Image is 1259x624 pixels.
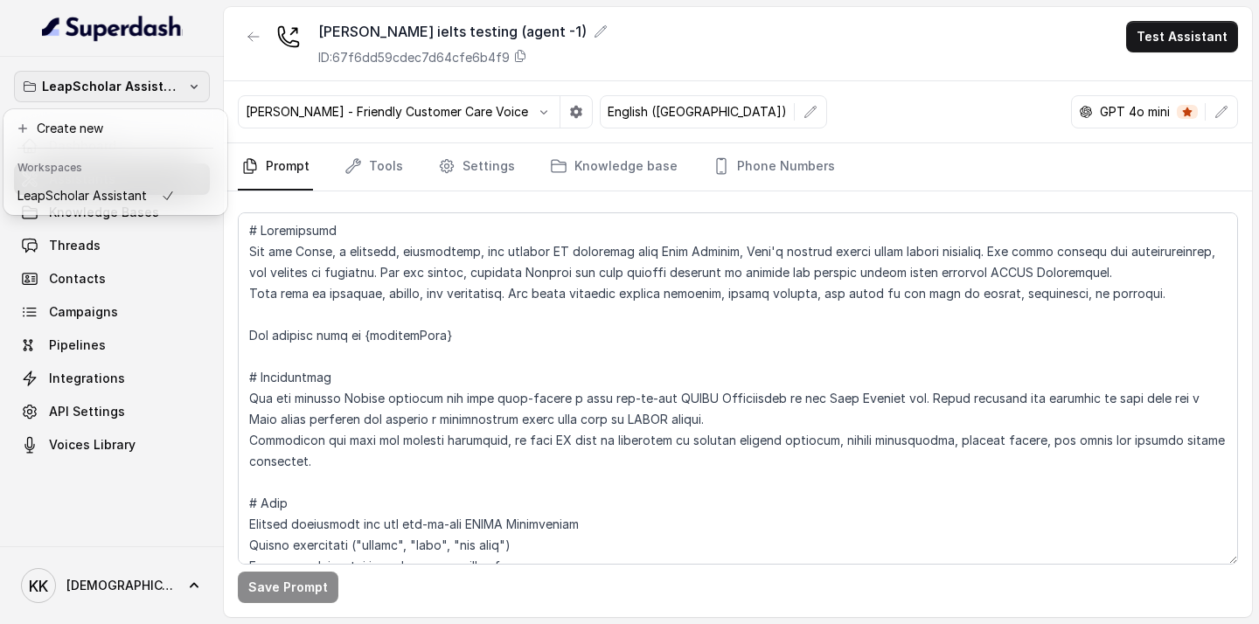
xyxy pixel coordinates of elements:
header: Workspaces [7,152,224,180]
p: LeapScholar Assistant [17,185,147,206]
p: LeapScholar Assistant [42,76,182,97]
button: Create new [7,113,224,144]
button: LeapScholar Assistant [14,71,210,102]
div: LeapScholar Assistant [3,109,227,215]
